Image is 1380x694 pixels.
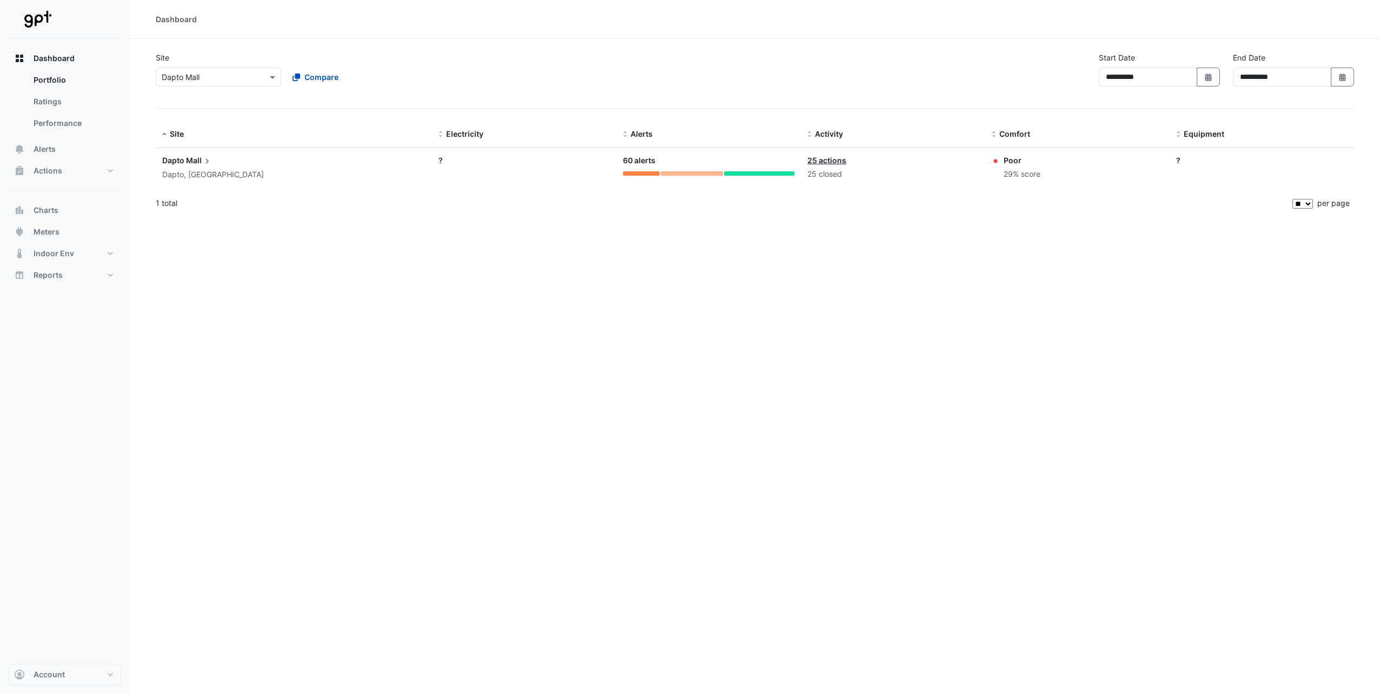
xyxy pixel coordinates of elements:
[446,129,483,138] span: Electricity
[439,155,610,166] div: ?
[9,69,121,138] div: Dashboard
[14,248,25,259] app-icon: Indoor Env
[14,144,25,155] app-icon: Alerts
[1317,198,1350,208] span: per page
[14,165,25,176] app-icon: Actions
[34,144,56,155] span: Alerts
[807,156,846,165] a: 25 actions
[34,165,62,176] span: Actions
[162,156,184,165] span: Dapto
[1099,52,1135,63] label: Start Date
[13,9,62,30] img: Company Logo
[9,160,121,182] button: Actions
[34,205,58,216] span: Charts
[25,91,121,112] a: Ratings
[25,112,121,134] a: Performance
[1176,155,1348,166] div: ?
[14,270,25,281] app-icon: Reports
[1204,72,1213,82] fa-icon: Select Date
[9,243,121,264] button: Indoor Env
[34,226,59,237] span: Meters
[34,248,74,259] span: Indoor Env
[156,190,1290,217] div: 1 total
[1004,155,1040,166] div: Poor
[156,14,197,25] div: Dashboard
[162,169,426,181] div: Dapto, [GEOGRAPHIC_DATA]
[186,155,213,166] span: Mall
[304,71,339,83] span: Compare
[14,205,25,216] app-icon: Charts
[34,270,63,281] span: Reports
[14,53,25,64] app-icon: Dashboard
[9,48,121,69] button: Dashboard
[623,155,794,167] div: 60 alerts
[999,129,1030,138] span: Comfort
[631,129,653,138] span: Alerts
[286,68,346,86] button: Compare
[807,168,979,181] div: 25 closed
[1338,72,1348,82] fa-icon: Select Date
[9,664,121,685] button: Account
[1233,52,1265,63] label: End Date
[1004,168,1040,181] div: 29% score
[156,52,169,63] label: Site
[1184,129,1224,138] span: Equipment
[14,226,25,237] app-icon: Meters
[815,129,843,138] span: Activity
[170,129,184,138] span: Site
[34,53,75,64] span: Dashboard
[34,669,65,680] span: Account
[9,138,121,160] button: Alerts
[9,199,121,221] button: Charts
[25,69,121,91] a: Portfolio
[9,264,121,286] button: Reports
[9,221,121,243] button: Meters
